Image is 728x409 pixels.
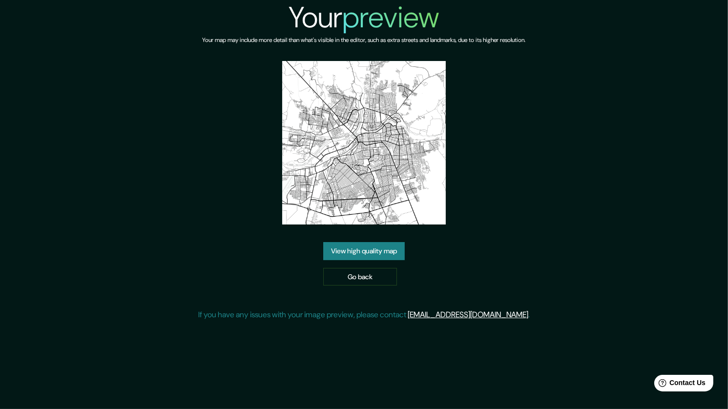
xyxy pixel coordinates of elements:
a: [EMAIL_ADDRESS][DOMAIN_NAME] [408,309,528,320]
iframe: Help widget launcher [641,371,717,398]
h6: Your map may include more detail than what's visible in the editor, such as extra streets and lan... [203,35,526,45]
a: View high quality map [323,242,405,260]
p: If you have any issues with your image preview, please contact . [198,309,530,321]
a: Go back [323,268,397,286]
img: created-map-preview [282,61,446,225]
